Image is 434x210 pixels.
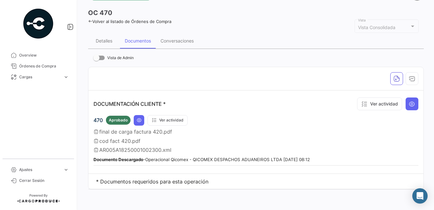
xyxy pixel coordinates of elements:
[5,61,71,72] a: Órdenes de Compra
[88,8,112,17] h3: OC 470
[357,97,402,110] button: Ver actividad
[63,167,69,173] span: expand_more
[109,117,128,123] span: Aprobado
[147,115,188,126] button: Ver actividad
[125,38,151,43] div: Documentos
[19,74,61,80] span: Cargas
[94,157,143,162] b: Documento Descargado
[107,54,134,62] span: Vista de Admin
[19,167,61,173] span: Ajustes
[19,178,69,183] span: Cerrar Sesión
[22,8,54,40] img: powered-by.png
[99,138,140,144] span: cod fact 420.pdf
[88,19,171,24] a: Volver al listado de Órdenes de Compra
[99,128,172,135] span: final de carga factura 420.pdf
[88,174,423,189] td: * Documentos requeridos para esta operación
[99,147,171,153] span: AR005A18250001002300.xml
[19,52,69,58] span: Overview
[412,188,428,204] div: Abrir Intercom Messenger
[358,25,395,30] mat-select-trigger: Vista Consolidada
[161,38,194,43] div: Conversaciones
[5,50,71,61] a: Overview
[94,157,310,162] small: - Operacional Qicomex - QICOMEX DESPACHOS ADUANEIROS LTDA [DATE] 08:12
[94,101,166,107] p: DOCUMENTACIÓN CLIENTE *
[19,63,69,69] span: Órdenes de Compra
[96,38,112,43] div: Detalles
[63,74,69,80] span: expand_more
[94,117,103,123] span: 470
